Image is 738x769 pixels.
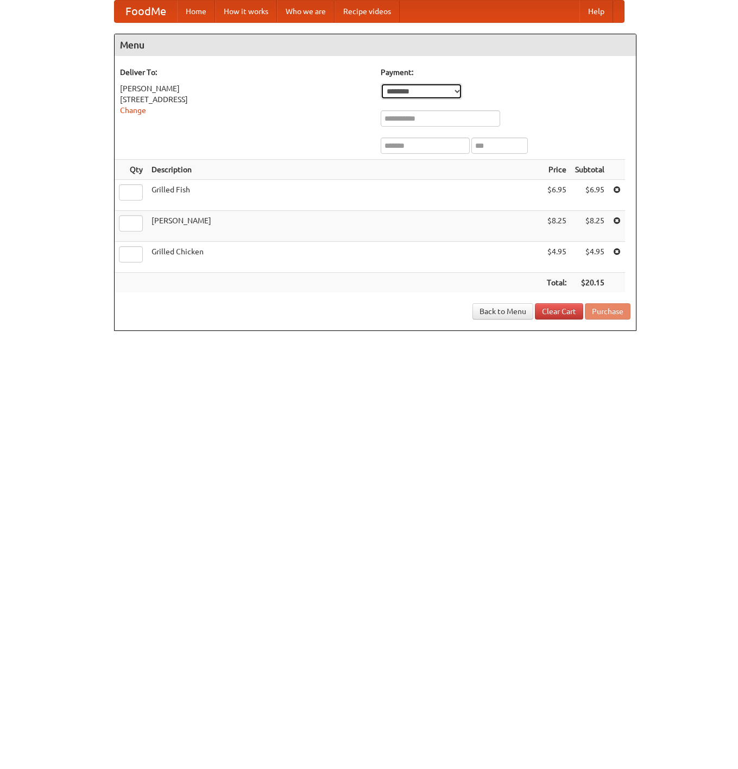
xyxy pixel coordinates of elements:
a: Help [579,1,613,22]
h5: Deliver To: [120,67,370,78]
a: FoodMe [115,1,177,22]
th: Description [147,160,543,180]
td: $6.95 [543,180,571,211]
a: Change [120,106,146,115]
button: Purchase [585,303,630,320]
th: $20.15 [571,273,609,293]
th: Subtotal [571,160,609,180]
td: Grilled Chicken [147,242,543,273]
a: Back to Menu [472,303,533,320]
a: Recipe videos [335,1,400,22]
h5: Payment: [381,67,630,78]
td: [PERSON_NAME] [147,211,543,242]
td: $4.95 [543,242,571,273]
th: Qty [115,160,147,180]
a: Who we are [277,1,335,22]
h4: Menu [115,34,636,56]
div: [PERSON_NAME] [120,83,370,94]
td: $8.25 [543,211,571,242]
td: $6.95 [571,180,609,211]
a: Home [177,1,215,22]
td: $4.95 [571,242,609,273]
td: $8.25 [571,211,609,242]
td: Grilled Fish [147,180,543,211]
a: How it works [215,1,277,22]
div: [STREET_ADDRESS] [120,94,370,105]
a: Clear Cart [535,303,583,320]
th: Price [543,160,571,180]
th: Total: [543,273,571,293]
